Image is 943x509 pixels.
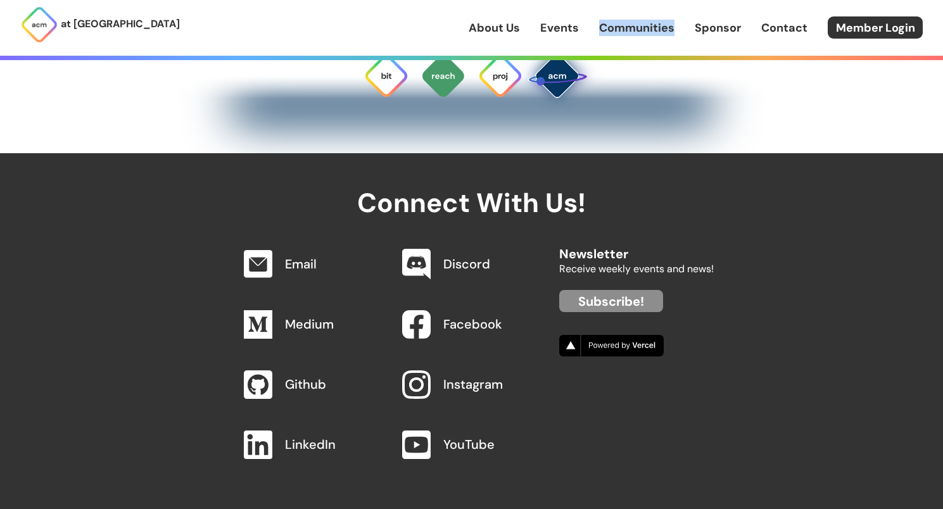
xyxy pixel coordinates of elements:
[527,46,587,106] img: SPACE
[285,316,334,332] a: Medium
[230,153,714,218] h2: Connect With Us!
[402,310,431,339] img: Facebook
[443,436,495,453] a: YouTube
[364,54,409,99] img: Bit Byte
[443,376,503,393] a: Instagram
[244,250,272,278] img: Email
[559,335,664,356] img: Vercel
[761,20,807,36] a: Contact
[61,16,180,32] p: at [GEOGRAPHIC_DATA]
[559,234,714,261] h2: Newsletter
[559,261,714,277] p: Receive weekly events and news!
[402,430,431,459] img: YouTube
[285,256,317,272] a: Email
[421,54,466,99] img: ACM Outreach
[244,370,272,399] img: Github
[443,256,490,272] a: Discord
[478,54,523,99] img: ACM Projects
[402,370,431,399] img: Instagram
[285,436,336,453] a: LinkedIn
[559,290,663,312] a: Subscribe!
[244,430,272,459] img: LinkedIn
[443,316,502,332] a: Facebook
[402,249,431,280] img: Discord
[244,310,272,339] img: Medium
[695,20,741,36] a: Sponsor
[469,20,520,36] a: About Us
[20,6,58,44] img: ACM Logo
[828,16,923,39] a: Member Login
[599,20,674,36] a: Communities
[20,6,180,44] a: at [GEOGRAPHIC_DATA]
[540,20,579,36] a: Events
[285,376,326,393] a: Github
